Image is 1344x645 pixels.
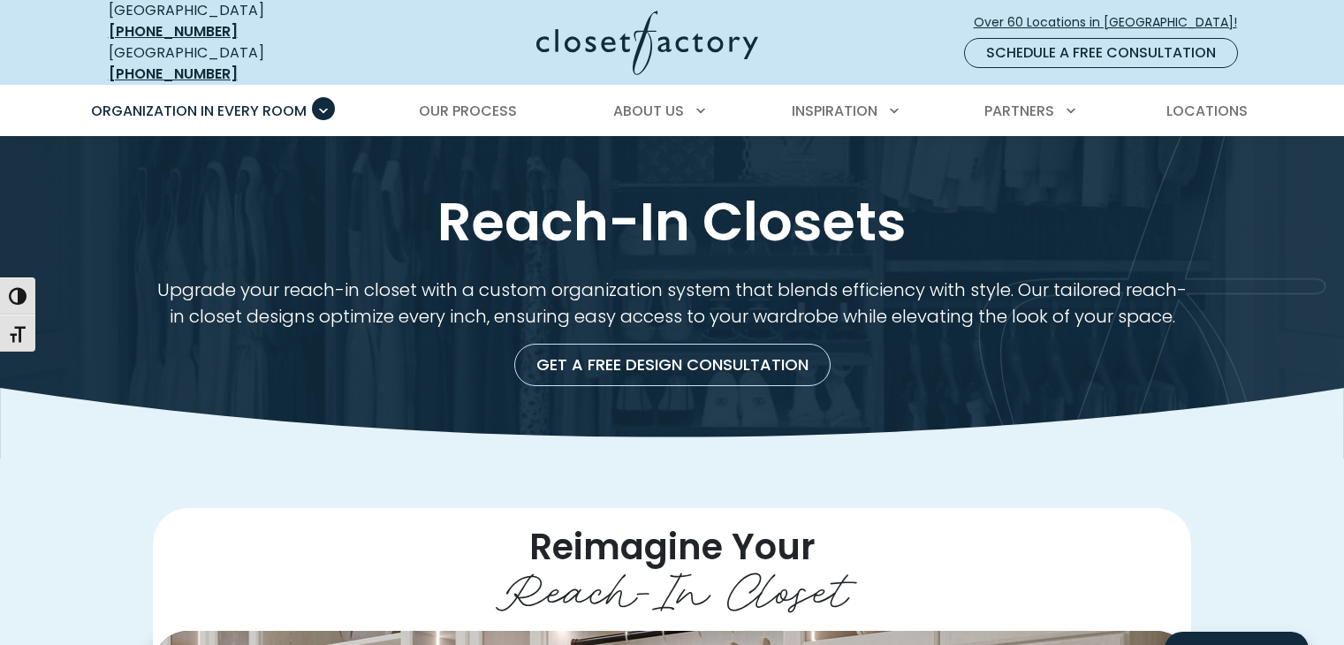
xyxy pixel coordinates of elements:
span: Locations [1166,101,1248,121]
span: Reach-In Closet [496,550,848,621]
span: Organization in Every Room [91,101,307,121]
span: About Us [613,101,684,121]
p: Upgrade your reach-in closet with a custom organization system that blends efficiency with style.... [153,277,1191,330]
a: [PHONE_NUMBER] [109,21,238,42]
a: Schedule a Free Consultation [964,38,1238,68]
span: Inspiration [792,101,877,121]
div: [GEOGRAPHIC_DATA] [109,42,365,85]
a: Over 60 Locations in [GEOGRAPHIC_DATA]! [973,7,1252,38]
nav: Primary Menu [79,87,1266,136]
a: [PHONE_NUMBER] [109,64,238,84]
img: Closet Factory Logo [536,11,758,75]
a: Get a Free Design Consultation [514,344,831,386]
span: Over 60 Locations in [GEOGRAPHIC_DATA]! [974,13,1251,32]
span: Partners [984,101,1054,121]
h1: Reach-In Closets [105,188,1240,255]
span: Reimagine Your [529,522,816,572]
span: Our Process [419,101,517,121]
